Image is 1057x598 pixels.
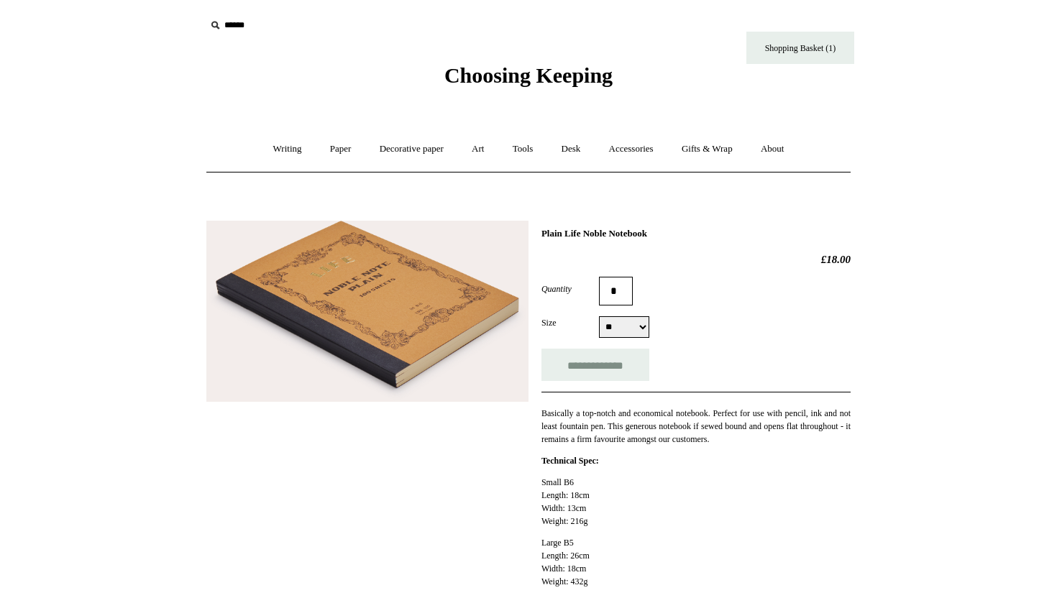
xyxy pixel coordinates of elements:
[367,130,457,168] a: Decorative paper
[669,130,746,168] a: Gifts & Wrap
[541,228,851,239] h1: Plain Life Noble Notebook
[541,536,851,588] p: Large B5 Length: 26cm Width: 18cm Weight: 432g
[541,456,599,466] strong: Technical Spec:
[317,130,365,168] a: Paper
[260,130,315,168] a: Writing
[746,32,854,64] a: Shopping Basket (1)
[541,407,851,446] p: Basically a top-notch and economical notebook. Perfect for use with pencil, ink and not least fou...
[444,75,613,85] a: Choosing Keeping
[549,130,594,168] a: Desk
[541,316,599,329] label: Size
[541,476,851,528] p: Small B6 Length: 18cm Width: 13cm Weight: 216g
[596,130,667,168] a: Accessories
[206,221,528,402] img: Plain Life Noble Notebook
[541,282,599,295] label: Quantity
[748,130,797,168] a: About
[459,130,497,168] a: Art
[444,63,613,87] span: Choosing Keeping
[541,253,851,266] h2: £18.00
[500,130,546,168] a: Tools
